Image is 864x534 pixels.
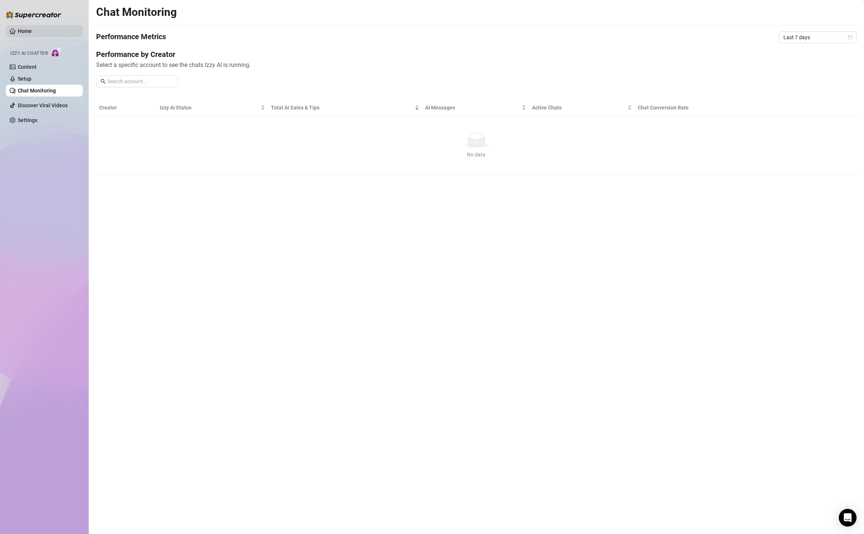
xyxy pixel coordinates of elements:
div: No data [102,151,851,159]
a: Home [18,28,32,34]
a: Chat Monitoring [18,88,56,94]
th: Chat Conversion Rate [635,99,780,116]
th: Izzy AI Status [157,99,268,116]
a: Content [18,64,37,70]
a: Settings [18,117,37,123]
th: Active Chats [529,99,635,116]
h4: Performance Metrics [96,31,166,43]
a: Setup [18,76,31,82]
h2: Chat Monitoring [96,5,177,19]
div: Open Intercom Messenger [839,509,857,527]
span: Total AI Sales & Tips [271,104,413,112]
span: Select a specific account to see the chats Izzy AI is running. [96,60,857,70]
span: search [101,79,106,84]
span: calendar [848,35,853,40]
h4: Performance by Creator [96,49,857,60]
input: Search account... [107,77,174,85]
span: Active Chats [532,104,626,112]
th: AI Messages [422,99,529,116]
span: AI Messages [425,104,520,112]
img: logo-BBDzfeDw.svg [6,11,61,18]
img: AI Chatter [51,47,62,58]
span: Izzy AI Chatter [10,50,48,57]
th: Total AI Sales & Tips [268,99,422,116]
a: Discover Viral Videos [18,102,68,108]
span: Last 7 days [783,32,852,43]
span: Izzy AI Status [160,104,260,112]
th: Creator [96,99,157,116]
